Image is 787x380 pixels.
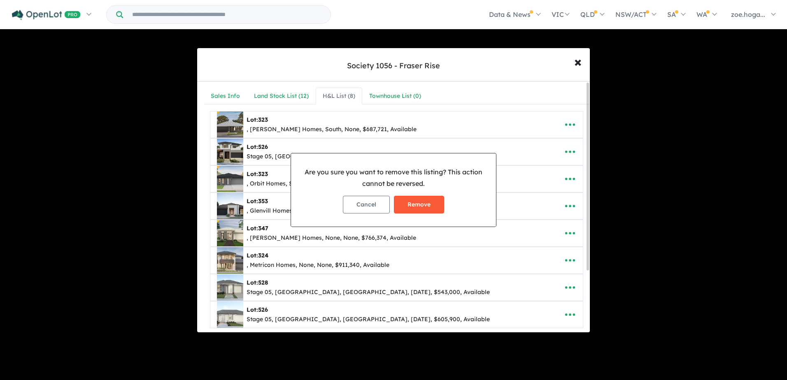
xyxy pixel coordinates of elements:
[298,167,489,189] p: Are you sure you want to remove this listing? This action cannot be reversed.
[731,10,765,19] span: zoe.hoga...
[394,196,444,213] button: Remove
[343,196,390,213] button: Cancel
[125,6,329,23] input: Try estate name, suburb, builder or developer
[12,10,81,20] img: Openlot PRO Logo White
